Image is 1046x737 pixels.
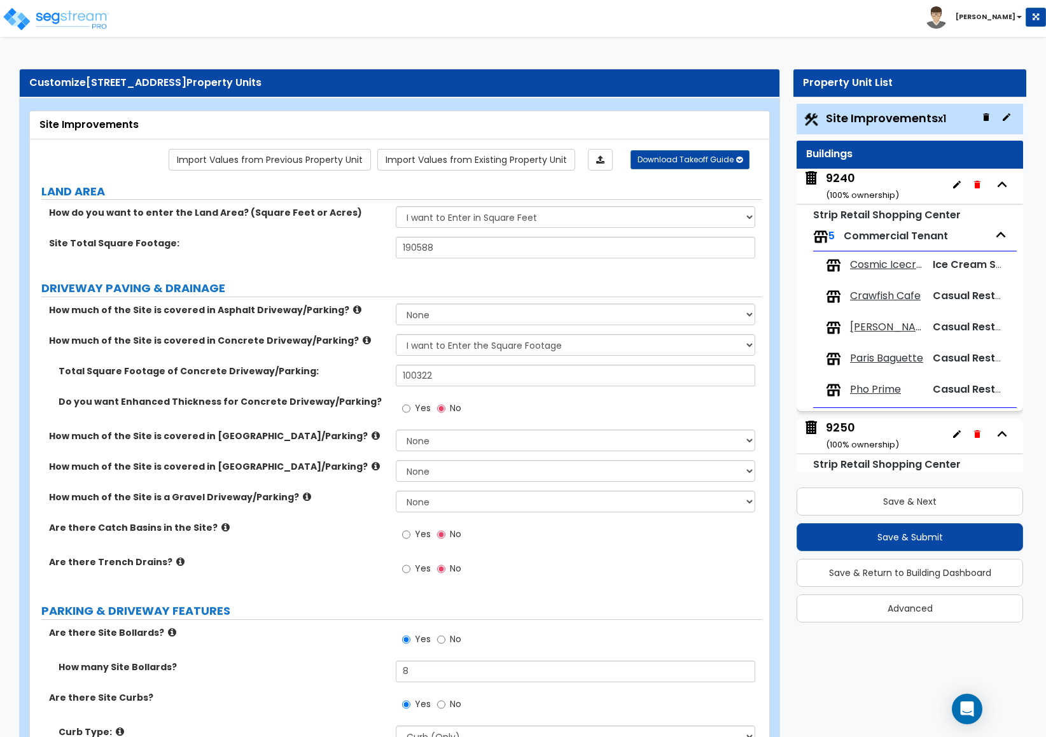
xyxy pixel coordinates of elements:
i: click for more info! [353,305,361,314]
span: Yes [415,528,431,540]
label: How much of the Site is covered in [GEOGRAPHIC_DATA]/Parking? [49,460,386,473]
a: Import the dynamic attribute values from previous properties. [169,149,371,171]
small: ( 100 % ownership) [826,439,899,451]
small: ( 100 % ownership) [826,189,899,201]
i: click for more info! [363,335,371,345]
img: building.svg [803,419,819,436]
span: Download Takeoff Guide [638,154,734,165]
span: Yes [415,633,431,645]
div: Buildings [806,147,1014,162]
img: tenants.png [826,320,841,335]
input: Yes [402,528,410,542]
b: [PERSON_NAME] [956,12,1015,22]
span: Commercial Tenant [844,228,948,243]
div: 9250 [826,419,899,452]
a: Import the dynamic attributes value through Excel sheet [588,149,613,171]
i: click for more info! [168,628,176,637]
img: Construction.png [803,111,819,128]
label: Total Square Footage of Concrete Driveway/Parking: [59,365,386,377]
label: Are there Site Bollards? [49,626,386,639]
i: click for more info! [176,557,185,566]
label: DRIVEWAY PAVING & DRAINAGE [41,280,762,297]
img: avatar.png [925,6,947,29]
span: No [450,528,461,540]
span: Jinya Ramen [850,320,924,335]
img: logo_pro_r.png [2,6,110,32]
div: Site Improvements [39,118,760,132]
span: No [450,633,461,645]
img: tenants.png [813,229,828,244]
div: Open Intercom Messenger [952,694,982,724]
img: tenants.png [826,383,841,398]
label: Are there Site Curbs? [49,691,386,704]
img: tenants.png [826,258,841,273]
label: PARKING & DRIVEWAY FEATURES [41,603,762,619]
span: Pho Prime [850,383,901,397]
label: Site Total Square Footage: [49,237,386,249]
label: How much of the Site is covered in Asphalt Driveway/Parking? [49,304,386,316]
i: click for more info! [303,492,311,502]
span: No [450,402,461,414]
label: LAND AREA [41,183,762,200]
span: [STREET_ADDRESS] [86,75,186,90]
input: No [437,698,445,712]
div: Property Unit List [803,76,1017,90]
label: Are there Catch Basins in the Site? [49,521,386,534]
span: 9240 [803,170,899,202]
a: Import the dynamic attribute values from existing properties. [377,149,575,171]
input: No [437,528,445,542]
i: click for more info! [372,431,380,440]
small: Strip Retail Shopping Center [813,457,961,472]
button: Save & Return to Building Dashboard [797,559,1023,587]
label: Are there Trench Drains? [49,556,386,568]
span: Yes [415,562,431,575]
span: No [450,698,461,710]
button: Advanced [797,594,1023,622]
button: Save & Next [797,488,1023,516]
span: Site Improvements [826,110,946,126]
label: How do you want to enter the Land Area? (Square Feet or Acres) [49,206,386,219]
span: Crawfish Cafe [850,289,921,304]
button: Save & Submit [797,523,1023,551]
label: How much of the Site is covered in Concrete Driveway/Parking? [49,334,386,347]
small: x1 [938,112,946,125]
span: No [450,562,461,575]
small: Strip Retail Shopping Center [813,207,961,222]
i: click for more info! [116,727,124,736]
span: 9250 [803,419,899,452]
label: How many Site Bollards? [59,661,386,673]
input: No [437,402,445,416]
input: Yes [402,402,410,416]
div: 9240 [826,170,899,202]
i: click for more info! [372,461,380,471]
img: tenants.png [826,289,841,304]
button: Download Takeoff Guide [631,150,750,169]
span: Yes [415,698,431,710]
i: click for more info! [221,523,230,532]
input: No [437,562,445,576]
span: 5 [828,228,835,243]
input: Yes [402,562,410,576]
input: No [437,633,445,647]
div: Customize Property Units [29,76,770,90]
input: Yes [402,698,410,712]
img: building.svg [803,170,819,186]
span: Paris Baguette [850,351,923,366]
span: Cosmic Icecream [850,258,924,272]
label: How much of the Site is a Gravel Driveway/Parking? [49,491,386,503]
label: Do you want Enhanced Thickness for Concrete Driveway/Parking? [59,395,386,408]
label: How much of the Site is covered in [GEOGRAPHIC_DATA]/Parking? [49,430,386,442]
input: Yes [402,633,410,647]
span: Yes [415,402,431,414]
img: tenants.png [826,351,841,367]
